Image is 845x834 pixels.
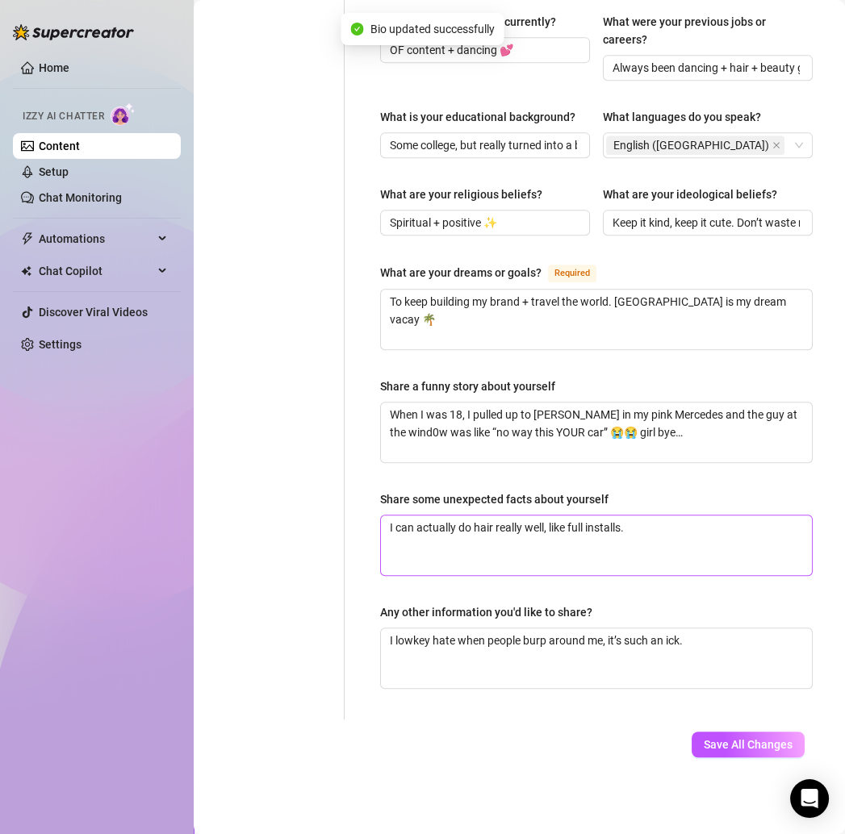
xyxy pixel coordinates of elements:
img: Chat Copilot [21,265,31,277]
div: What are your religious beliefs? [380,186,542,203]
div: What are your dreams or goals? [380,264,542,281]
div: What are your ideological beliefs? [603,186,777,203]
span: English (US) [606,136,784,155]
a: Content [39,140,80,152]
div: Share some unexpected facts about yourself [380,490,609,508]
span: Required [548,265,596,282]
div: What is your educational background? [380,108,575,126]
label: What languages do you speak? [603,108,772,126]
span: Chat Copilot [39,258,153,284]
a: Chat Monitoring [39,191,122,204]
label: What were your previous jobs or careers? [603,13,813,48]
textarea: Share some unexpected facts about yourself [381,515,812,575]
label: Share some unexpected facts about yourself [380,490,620,508]
button: Save All Changes [692,732,805,757]
label: What are your ideological beliefs? [603,186,789,203]
img: AI Chatter [111,102,136,126]
span: English ([GEOGRAPHIC_DATA]) [613,136,769,154]
label: Any other information you'd like to share? [380,603,604,621]
div: Any other information you'd like to share? [380,603,592,621]
div: Open Intercom Messenger [790,779,829,818]
span: Bio updated successfully [370,20,495,38]
a: Discover Viral Videos [39,306,148,319]
div: Share a funny story about yourself [380,377,555,395]
a: Settings [39,338,82,351]
span: Save All Changes [704,738,793,751]
span: Automations [39,226,153,252]
img: logo-BBDzfeDw.svg [13,24,134,40]
span: thunderbolt [21,232,34,245]
span: Izzy AI Chatter [23,109,104,124]
input: What are your religious beliefs? [390,214,577,231]
textarea: Share a funny story about yourself [381,402,812,462]
span: close [772,141,780,149]
input: What is your educational background? [390,136,577,154]
a: Home [39,61,69,74]
textarea: What are your dreams or goals? [381,290,812,349]
label: What are your dreams or goals? [380,263,614,282]
label: What are your religious beliefs? [380,186,554,203]
input: What were your previous jobs or careers? [613,59,800,77]
textarea: Any other information you'd like to share? [381,628,812,688]
input: What do you do for work currently? [390,41,577,59]
label: What is your educational background? [380,108,587,126]
input: What are your ideological beliefs? [613,214,800,231]
input: What languages do you speak? [788,136,791,155]
a: Setup [39,165,69,178]
div: What languages do you speak? [603,108,761,126]
span: check-circle [351,23,364,35]
div: What were your previous jobs or careers? [603,13,801,48]
label: Share a funny story about yourself [380,377,567,395]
